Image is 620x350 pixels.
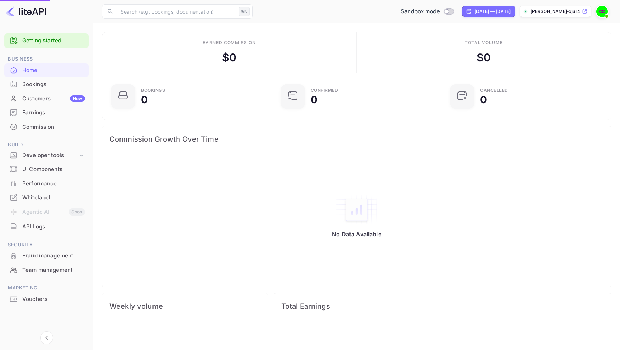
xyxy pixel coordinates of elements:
div: CANCELLED [480,88,508,93]
span: Security [4,241,89,249]
a: Getting started [22,37,85,45]
div: Earnings [22,109,85,117]
div: Earnings [4,106,89,120]
div: $ 0 [222,49,236,66]
span: Weekly volume [109,301,260,312]
input: Search (e.g. bookings, documentation) [116,4,236,19]
div: Bookings [22,80,85,89]
div: Performance [22,180,85,188]
a: Fraud management [4,249,89,262]
a: API Logs [4,220,89,233]
div: Fraud management [4,249,89,263]
img: Charles Chen [596,6,608,17]
span: Sandbox mode [401,8,440,16]
div: Team management [4,263,89,277]
div: Home [22,66,85,75]
div: API Logs [4,220,89,234]
a: Commission [4,120,89,133]
div: Getting started [4,33,89,48]
div: Home [4,63,89,77]
div: $ 0 [476,49,491,66]
span: Marketing [4,284,89,292]
a: Whitelabel [4,191,89,204]
div: 0 [141,95,148,105]
div: Developer tools [4,149,89,162]
div: Fraud management [22,252,85,260]
div: Customers [22,95,85,103]
a: Team management [4,263,89,276]
div: Whitelabel [22,194,85,202]
div: UI Components [22,165,85,174]
div: Vouchers [4,292,89,306]
div: Click to change the date range period [462,6,515,17]
a: Vouchers [4,292,89,306]
div: New [70,95,85,102]
div: Switch to Production mode [398,8,456,16]
div: Commission [22,123,85,131]
div: Bookings [141,88,165,93]
div: Whitelabel [4,191,89,205]
a: Home [4,63,89,77]
div: Bookings [4,77,89,91]
div: Confirmed [311,88,338,93]
div: [DATE] — [DATE] [475,8,511,15]
div: API Logs [22,223,85,231]
div: Vouchers [22,295,85,303]
div: CustomersNew [4,92,89,106]
span: Business [4,55,89,63]
div: ⌘K [239,7,250,16]
div: Developer tools [22,151,78,160]
div: UI Components [4,162,89,176]
a: Performance [4,177,89,190]
span: Total Earnings [281,301,604,312]
div: 0 [480,95,487,105]
div: Performance [4,177,89,191]
div: Earned commission [203,39,256,46]
img: LiteAPI logo [6,6,46,17]
span: Build [4,141,89,149]
a: Bookings [4,77,89,91]
p: No Data Available [332,231,381,238]
p: [PERSON_NAME]-xjur4.nui... [531,8,581,15]
a: CustomersNew [4,92,89,105]
img: empty-state-table2.svg [335,195,378,225]
div: Team management [22,266,85,274]
a: UI Components [4,162,89,176]
span: Commission Growth Over Time [109,133,604,145]
div: Total volume [465,39,503,46]
a: Earnings [4,106,89,119]
div: 0 [311,95,318,105]
button: Collapse navigation [40,331,53,344]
